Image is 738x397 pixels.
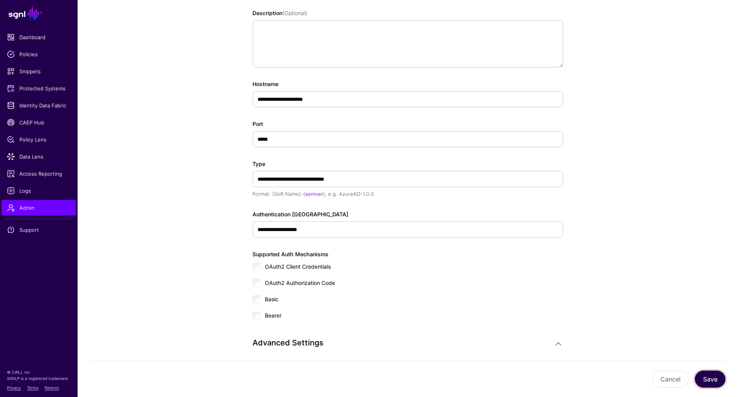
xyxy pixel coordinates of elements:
a: Policy Lens [2,132,76,147]
span: Logs [7,187,71,195]
label: Authentication [GEOGRAPHIC_DATA] [253,210,349,218]
a: Access Reporting [2,166,76,181]
button: Cancel [652,371,689,388]
p: SGNL® is a registered trademark [7,375,71,381]
a: Admin [2,200,76,216]
span: Admin [7,204,71,212]
span: Snippets [7,67,71,75]
a: Policies [2,47,76,62]
a: Logs [2,183,76,198]
div: Format: {SoR Name}-{ }, e.g. AzureAD-1.0.0 [253,190,563,198]
span: Dashboard [7,33,71,41]
a: Patents [45,385,59,390]
a: Protected Systems [2,81,76,96]
label: Type [253,160,266,168]
label: Description [253,9,308,17]
h3: Advanced Settings [253,338,548,347]
span: Bearer [265,312,282,319]
a: Terms [27,385,38,390]
span: Data Lens [7,153,71,161]
span: (Optional) [283,10,308,16]
a: Privacy [7,385,21,390]
label: Hostname [253,80,279,88]
span: Policies [7,50,71,58]
span: Basic [265,296,279,302]
span: CAEP Hub [7,119,71,126]
button: Save [695,371,726,388]
a: Snippets [2,64,76,79]
span: Support [7,226,71,234]
a: Data Lens [2,149,76,164]
a: semver [306,191,323,197]
span: Policy Lens [7,136,71,143]
a: CAEP Hub [2,115,76,130]
a: SGNL [5,5,73,22]
p: © [URL], Inc [7,369,71,375]
a: Identity Data Fabric [2,98,76,113]
span: OAuth2 Authorization Code [265,280,335,286]
a: Dashboard [2,29,76,45]
label: Port [253,120,263,128]
label: Supported Auth Mechanisms [253,250,329,258]
span: Protected Systems [7,85,71,92]
span: OAuth2 Client Credentials [265,263,331,270]
span: Access Reporting [7,170,71,178]
span: Identity Data Fabric [7,102,71,109]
